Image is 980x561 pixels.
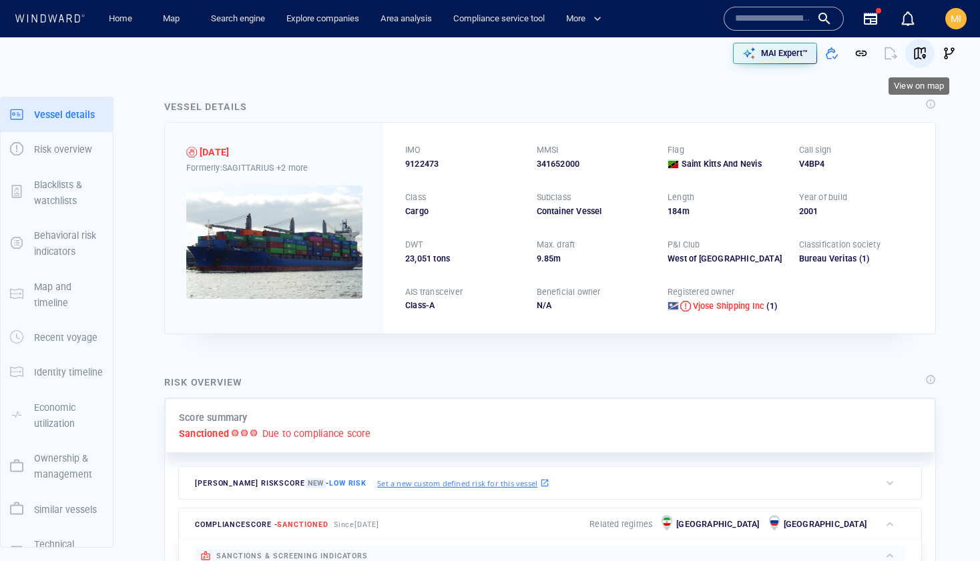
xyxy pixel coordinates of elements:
span: sanctions & screening indicators [216,552,368,560]
p: Class [405,191,426,203]
button: MI [943,5,969,32]
span: Vjose Shipping Inc [693,301,765,311]
p: Year of build [799,191,848,203]
p: Related regimes [589,518,652,530]
div: Risk overview [164,374,242,390]
p: AIS transceiver [405,286,463,298]
p: Economic utilization [34,400,103,432]
span: 9122473 [405,158,439,170]
a: Recent voyage [1,331,113,344]
a: Map and timeline [1,288,113,300]
p: [GEOGRAPHIC_DATA] [784,518,867,530]
button: MAI Expert™ [733,43,817,64]
span: . [541,253,544,263]
button: Vessel details [1,97,113,132]
a: Vjose Shipping Inc (1) [693,300,777,312]
button: Get link [846,39,876,68]
p: Length [668,191,694,203]
a: Technical details [1,545,113,558]
button: Risk overview [1,132,113,167]
span: compliance score - [195,520,328,529]
span: Saint Kitts And Nevis [682,158,762,170]
a: Search engine [206,7,270,31]
a: Blacklists & watchlists [1,185,113,198]
p: Identity timeline [34,364,103,380]
img: 5905dbdc81e6d86340f09a3d_0 [186,185,362,299]
p: Beneficial owner [537,286,601,298]
div: West of England [668,253,783,265]
button: Similar vessels [1,492,113,527]
a: Economic utilization [1,408,113,421]
p: Similar vessels [34,502,97,518]
button: Visual Link Analysis [935,39,964,68]
p: Registered owner [668,286,734,298]
button: Compliance service tool [448,7,550,31]
p: Behavioral risk indicators [34,227,103,260]
p: IMO [405,144,421,156]
div: Formerly: SAGITTARIUS [186,161,362,175]
button: Add to vessel list [817,39,846,68]
p: Ownership & management [34,450,103,483]
span: m [682,206,690,216]
p: Blacklists & watchlists [34,177,103,209]
p: Score summary [179,410,248,426]
div: Bureau Veritas [799,253,915,265]
a: Map [158,7,190,31]
div: 2001 [799,205,915,217]
button: More [561,7,613,31]
div: 23,051 tons [405,253,521,265]
span: m [553,253,561,263]
span: 9 [537,253,541,263]
a: Risk overview [1,143,113,155]
div: [DATE] [200,144,229,160]
span: Low risk [329,479,366,488]
a: Set a new custom defined risk for this vessel [377,476,549,490]
p: Classification society [799,239,881,251]
div: Bureau Veritas [799,253,857,265]
p: Flag [668,144,684,156]
button: Map and timeline [1,269,113,321]
a: Vessel details [1,107,113,120]
span: Since [DATE] [334,520,380,529]
p: Recent voyage [34,330,97,346]
div: Vessel details [164,99,247,115]
div: V4BP4 [799,158,915,170]
span: More [566,11,601,27]
span: New [305,478,326,488]
div: Cargo [405,205,521,217]
p: Due to compliance score [262,426,371,442]
button: Map [152,7,195,31]
button: Behavioral risk indicators [1,218,113,269]
a: Home [103,7,138,31]
p: Risk overview [34,141,92,157]
span: 85 [544,253,553,263]
a: Identity timeline [1,366,113,378]
button: Explore companies [281,7,364,31]
p: DWT [405,239,423,251]
p: Map and timeline [34,279,103,312]
p: Subclass [537,191,571,203]
button: Recent voyage [1,320,113,355]
a: Area analysis [375,7,437,31]
p: MMSI [537,144,559,156]
div: 341652000 [537,158,652,170]
span: (1) [764,300,777,312]
a: Behavioral risk indicators [1,237,113,249]
div: Sanctioned [186,147,197,157]
a: Similar vessels [1,502,113,515]
button: Economic utilization [1,390,113,442]
a: Ownership & management [1,460,113,472]
span: Class-A [405,300,435,310]
p: P&I Club [668,239,700,251]
button: Home [99,7,142,31]
span: [PERSON_NAME] risk score - [195,478,366,488]
p: Max. draft [537,239,575,251]
iframe: Chat [923,501,970,551]
p: Vessel details [34,107,95,123]
span: DHANU [200,144,229,160]
div: Notification center [900,11,916,27]
button: Identity timeline [1,355,113,390]
p: [GEOGRAPHIC_DATA] [676,518,759,530]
